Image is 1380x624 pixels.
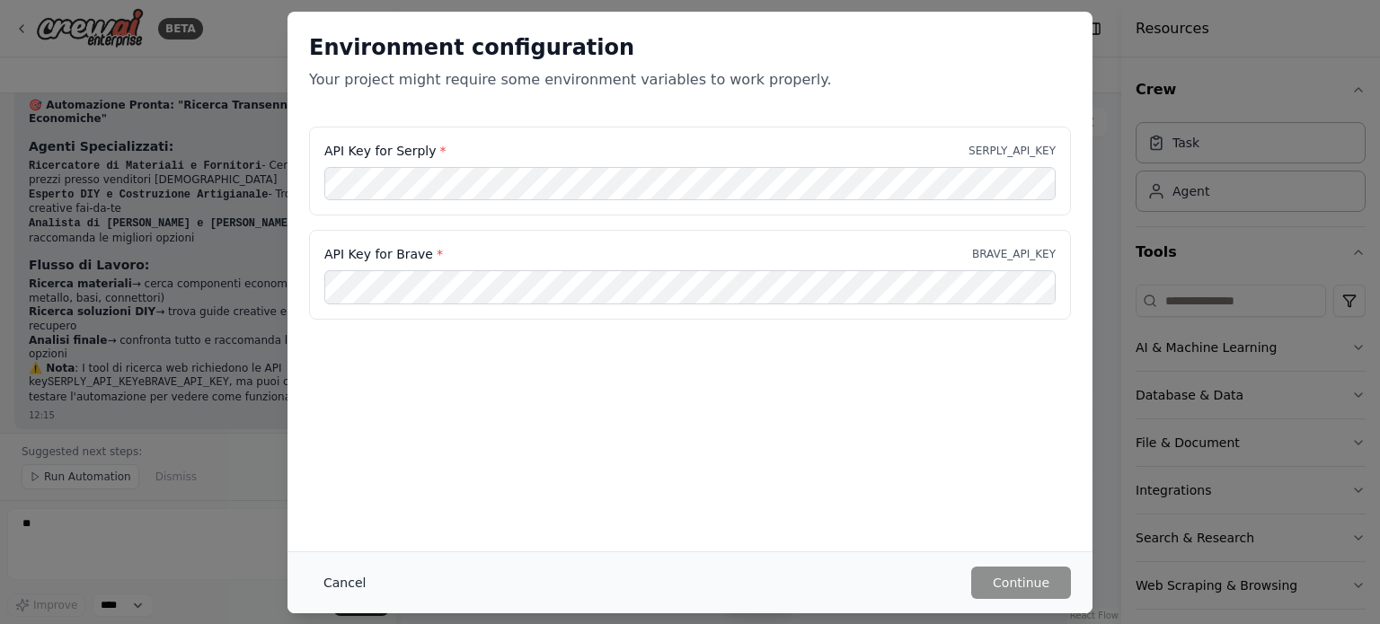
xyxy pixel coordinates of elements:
h2: Environment configuration [309,33,1071,62]
p: Your project might require some environment variables to work properly. [309,69,1071,91]
button: Cancel [309,567,380,599]
button: Continue [971,567,1071,599]
p: BRAVE_API_KEY [972,247,1056,261]
label: API Key for Serply [324,142,446,160]
label: API Key for Brave [324,245,443,263]
p: SERPLY_API_KEY [969,144,1056,158]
